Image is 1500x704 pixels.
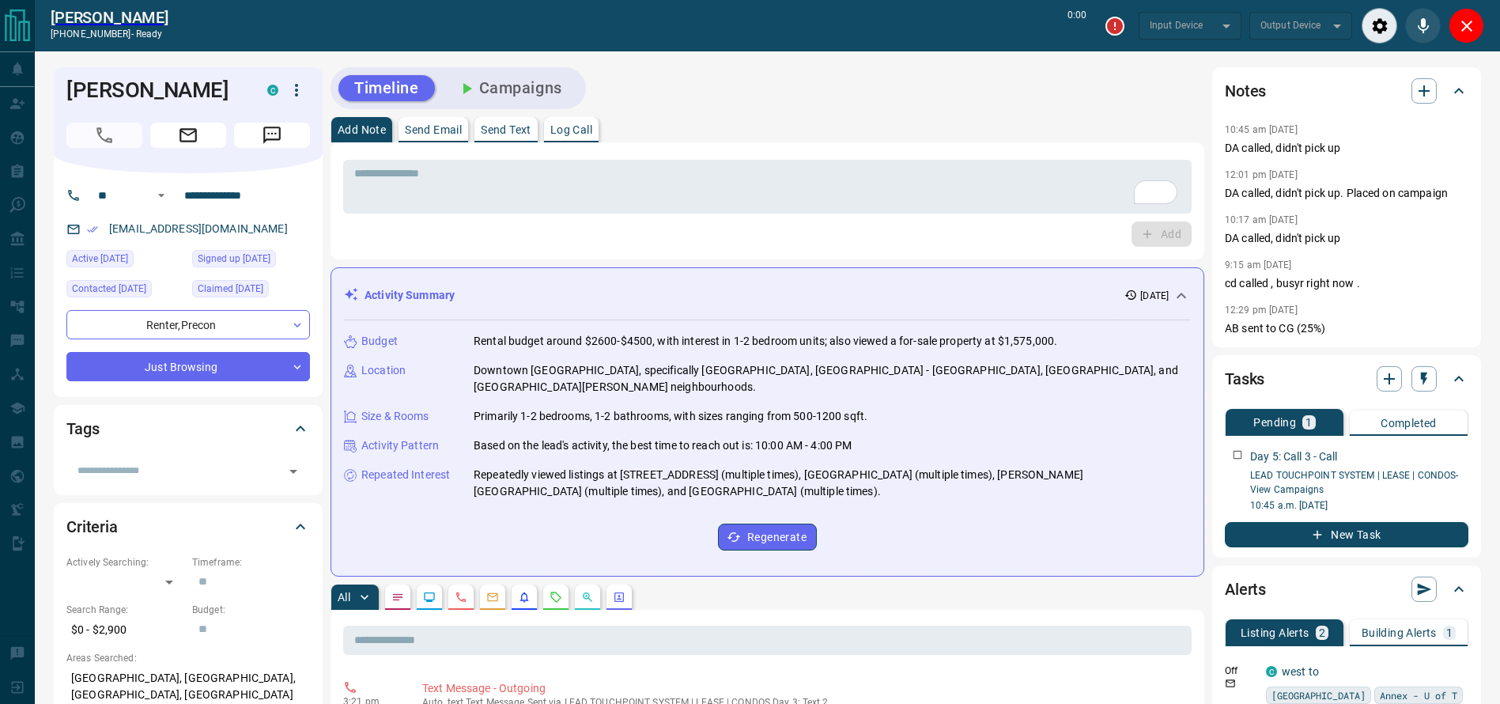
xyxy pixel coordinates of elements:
[474,333,1057,350] p: Rental budget around $2600-$4500, with interest in 1-2 bedroom units; also viewed a for-sale prop...
[338,75,435,101] button: Timeline
[1225,577,1266,602] h2: Alerts
[441,75,578,101] button: Campaigns
[66,78,244,103] h1: [PERSON_NAME]
[234,123,310,148] span: Message
[192,603,310,617] p: Budget:
[550,591,562,604] svg: Requests
[1225,305,1298,316] p: 12:29 pm [DATE]
[51,8,168,27] a: [PERSON_NAME]
[1225,72,1468,110] div: Notes
[1250,449,1338,465] p: Day 5: Call 3 - Call
[474,408,867,425] p: Primarily 1-2 bedrooms, 1-2 bathrooms, with sizes ranging from 500-1200 sqft.
[198,251,270,267] span: Signed up [DATE]
[66,603,184,617] p: Search Range:
[365,287,455,304] p: Activity Summary
[136,28,163,40] span: ready
[1225,169,1298,180] p: 12:01 pm [DATE]
[1225,522,1468,547] button: New Task
[1241,627,1309,638] p: Listing Alerts
[361,333,398,350] p: Budget
[486,591,499,604] svg: Emails
[192,555,310,570] p: Timeframe:
[1250,498,1468,513] p: 10:45 a.m. [DATE]
[1305,417,1312,428] p: 1
[1140,289,1169,303] p: [DATE]
[550,124,592,135] p: Log Call
[481,124,531,135] p: Send Text
[581,591,594,604] svg: Opportunities
[1266,666,1277,677] div: condos.ca
[1362,8,1397,44] div: Audio Settings
[354,167,1181,207] textarea: To enrich screen reader interactions, please activate Accessibility in Grammarly extension settings
[1225,570,1468,608] div: Alerts
[1380,687,1457,703] span: Annex - U of T
[361,362,406,379] p: Location
[1381,418,1437,429] p: Completed
[1225,140,1468,157] p: DA called, didn't pick up
[66,514,118,539] h2: Criteria
[109,222,288,235] a: [EMAIL_ADDRESS][DOMAIN_NAME]
[198,281,263,297] span: Claimed [DATE]
[338,592,350,603] p: All
[1225,678,1236,689] svg: Email
[391,591,404,604] svg: Notes
[1449,8,1484,44] div: Close
[344,281,1191,310] div: Activity Summary[DATE]
[267,85,278,96] div: condos.ca
[150,123,226,148] span: Email
[66,123,142,148] span: Call
[66,555,184,570] p: Actively Searching:
[1225,664,1256,678] p: Off
[338,124,386,135] p: Add Note
[282,460,304,483] button: Open
[1225,230,1468,247] p: DA called, didn't pick up
[1225,78,1266,104] h2: Notes
[66,651,310,665] p: Areas Searched:
[1253,417,1296,428] p: Pending
[518,591,531,604] svg: Listing Alerts
[361,437,439,454] p: Activity Pattern
[474,362,1191,396] p: Downtown [GEOGRAPHIC_DATA], specifically [GEOGRAPHIC_DATA], [GEOGRAPHIC_DATA] - [GEOGRAPHIC_DATA]...
[152,186,171,205] button: Open
[1225,124,1298,135] p: 10:45 am [DATE]
[1362,627,1437,638] p: Building Alerts
[66,310,310,339] div: Renter , Precon
[1225,259,1292,271] p: 9:15 am [DATE]
[613,591,625,604] svg: Agent Actions
[474,437,852,454] p: Based on the lead's activity, the best time to reach out is: 10:00 AM - 4:00 PM
[1067,8,1086,44] p: 0:00
[1225,320,1468,337] p: AB sent to CG (25%)
[66,250,184,272] div: Fri Oct 10 2025
[422,680,1185,697] p: Text Message - Outgoing
[405,124,462,135] p: Send Email
[1446,627,1453,638] p: 1
[66,508,310,546] div: Criteria
[1225,185,1468,202] p: DA called, didn't pick up. Placed on campaign
[423,591,436,604] svg: Lead Browsing Activity
[66,617,184,643] p: $0 - $2,900
[1225,214,1298,225] p: 10:17 am [DATE]
[718,524,817,551] button: Regenerate
[1405,8,1441,44] div: Mute
[192,250,310,272] div: Fri May 14 2021
[361,408,429,425] p: Size & Rooms
[66,280,184,302] div: Sat Oct 11 2025
[1225,360,1468,398] div: Tasks
[455,591,467,604] svg: Calls
[1282,665,1319,678] a: west to
[66,410,310,448] div: Tags
[66,352,310,381] div: Just Browsing
[474,467,1191,500] p: Repeatedly viewed listings at [STREET_ADDRESS] (multiple times), [GEOGRAPHIC_DATA] (multiple time...
[1250,470,1459,495] a: LEAD TOUCHPOINT SYSTEM | LEASE | CONDOS- View Campaigns
[361,467,450,483] p: Repeated Interest
[66,416,99,441] h2: Tags
[1271,687,1366,703] span: [GEOGRAPHIC_DATA]
[72,251,128,267] span: Active [DATE]
[1225,366,1264,392] h2: Tasks
[51,27,168,41] p: [PHONE_NUMBER] -
[72,281,146,297] span: Contacted [DATE]
[192,280,310,302] div: Thu Jul 31 2025
[1319,627,1325,638] p: 2
[87,224,98,235] svg: Email Verified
